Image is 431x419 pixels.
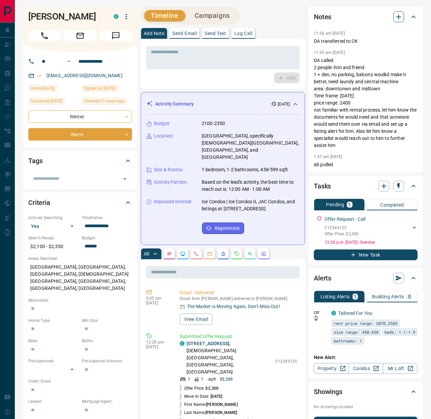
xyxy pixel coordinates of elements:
p: 12:28 p.m. [DATE] - Overdue [325,239,418,245]
button: Regenerate [202,222,244,234]
svg: Push Notification Only [314,316,319,321]
p: Timeframe: [82,215,132,221]
svg: Requests [234,251,239,257]
p: Submitted Offer Request [180,333,297,340]
div: condos.ca [331,311,336,316]
span: [PERSON_NAME] [206,402,237,407]
p: Beds: [28,338,78,344]
div: Sun Aug 17 2025 [82,85,132,94]
p: Motivation: [28,297,132,303]
div: Sun Aug 17 2025 [28,97,78,107]
p: Send Text [205,31,226,36]
div: Activity Summary[DATE] [146,98,299,110]
button: Open [65,57,73,65]
button: Timeline [144,10,185,21]
p: Last Name: [180,410,237,416]
svg: Listing Alerts [221,251,226,257]
p: 1 bedroom, 1-2 bathrooms, 458-599 sqft [202,166,288,173]
h2: Criteria [28,197,50,208]
p: [DATE] [146,345,170,349]
p: Location [154,132,173,140]
p: Pre-Approved: [28,358,78,364]
p: 0 [408,294,411,299]
div: condos.ca [180,341,185,346]
p: Budget [154,120,169,127]
p: Lawyer: [28,398,78,405]
button: New Task [314,249,418,260]
div: Tasks [314,178,418,194]
p: The Market is Moving Again, Don’t Miss Out! [187,303,280,310]
a: Property [314,363,349,374]
p: Ice Condos | Ice Condos II, JAC Condos, and listings at [STREET_ADDRESS] [202,198,299,212]
p: Send Email [172,31,197,36]
span: [PERSON_NAME] [205,410,237,415]
p: Activity Summary [155,100,194,108]
button: Campaigns [188,10,237,21]
p: Home Type: [28,318,78,324]
svg: Opportunities [247,251,253,257]
div: Showings [314,384,418,400]
p: 2100-2350 [202,120,225,127]
p: Offer Price: [180,385,219,391]
span: Contacted [DATE] [31,98,62,104]
p: Size & Rooms [154,166,183,173]
p: Listing Alerts [321,294,350,299]
svg: Calls [194,251,199,257]
p: , [DEMOGRAPHIC_DATA][GEOGRAPHIC_DATA], [GEOGRAPHIC_DATA], [GEOGRAPHIC_DATA] [187,340,272,376]
p: Budget: [82,235,132,241]
div: Sun Aug 17 2025 [28,85,78,94]
p: Completed [380,203,404,207]
div: C12349125Offer Price: $2,300 [325,223,418,238]
p: Offer Request - Call [325,216,366,223]
span: Message [100,30,132,41]
span: bathrooms: 1 [334,337,362,344]
a: [STREET_ADDRESS] [187,341,229,346]
button: Open [120,174,130,184]
p: $2,100 - $2,350 [28,241,78,252]
p: Move In Date: [180,393,222,399]
svg: Agent Actions [261,251,266,257]
p: [GEOGRAPHIC_DATA], specifically [DEMOGRAPHIC_DATA][GEOGRAPHIC_DATA], [GEOGRAPHIC_DATA], and [GEOG... [202,132,299,161]
svg: Email Verified [37,73,42,78]
span: Email [64,30,96,41]
p: DA transferred to CK [314,38,418,45]
p: $2,200 [220,376,233,382]
p: 1 [348,202,351,207]
p: Min Size: [82,318,132,324]
p: 1 [188,376,190,382]
svg: Emails [207,251,212,257]
p: - sqft [207,376,216,382]
div: Renter [28,110,132,123]
div: condos.ca [114,14,119,19]
h1: [PERSON_NAME] [28,11,104,22]
span: size range: 450,658 [334,329,378,335]
div: Yes [28,221,78,232]
p: 5:05 pm [146,296,170,301]
p: Repeated Interest [154,198,192,205]
a: [EMAIL_ADDRESS][DOMAIN_NAME] [46,73,123,78]
h2: Alerts [314,273,331,283]
p: C12349125 [325,225,359,231]
p: All [144,251,149,256]
p: No showings booked [314,404,418,410]
p: Actively Searching: [28,215,78,221]
p: Off [314,310,327,316]
p: Email - Delivered [180,289,297,296]
p: Search Range: [28,235,78,241]
div: Mon Aug 18 2025 [82,97,132,107]
p: Areas Searched: [28,256,132,262]
svg: Notes [167,251,172,257]
button: View Email [180,313,212,325]
h2: Tasks [314,181,331,191]
p: Pre-Approval Amount: [82,358,132,364]
p: 12:28 pm [146,340,170,345]
svg: Lead Browsing Activity [180,251,186,257]
div: Alerts [314,270,418,286]
p: 1:47 am [DATE] [314,154,342,159]
p: Baths: [82,338,132,344]
p: 11:56 am [DATE] [314,31,345,36]
p: Log Call [234,31,252,36]
p: First Name: [180,401,238,408]
span: [DATE] [210,394,223,399]
p: Mortgage Agent: [82,398,132,405]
